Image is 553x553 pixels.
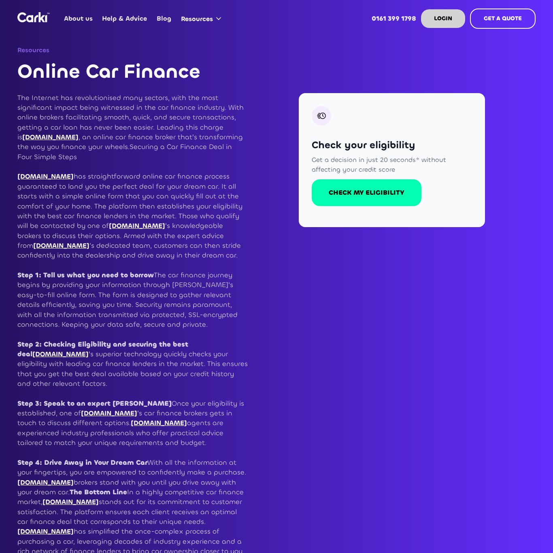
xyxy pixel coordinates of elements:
a: [DOMAIN_NAME] [17,527,74,536]
div: Resources [181,15,213,23]
a: [DOMAIN_NAME] [22,133,79,141]
a: GET A QUOTE [470,9,536,29]
strong: Step 3: Speak to an expert [PERSON_NAME] [17,399,172,408]
a: [DOMAIN_NAME] [33,241,89,250]
a: [DOMAIN_NAME] [109,221,165,230]
div: Resources [176,3,229,34]
a: home [17,12,50,22]
strong: Step 2: Checking Eligibility and securing the best deal [17,340,188,359]
a: Blog [152,3,176,34]
div: Get a decision in just 20 seconds* without affecting your credit score [312,155,472,174]
a: LOGIN [421,9,465,28]
h2: Online Car Finance [17,60,328,83]
a: [DOMAIN_NAME] [32,350,89,358]
a: 0161 399 1798 [367,3,421,34]
a: About us [60,3,98,34]
div: CHECK MY ELIGIBILITY [329,188,404,197]
strong: Step 1: Tell us what you need to borrow [17,271,154,280]
a: [DOMAIN_NAME] [17,172,74,181]
strong: GET A QUOTE [484,15,522,22]
img: Logo [17,12,50,22]
div: Check your eligibility [312,138,472,152]
a: [DOMAIN_NAME] [43,498,99,506]
a: [DOMAIN_NAME] [131,419,187,427]
a: [DOMAIN_NAME] [81,409,137,417]
strong: Step 4: Drive Away in Your Dream Car [17,458,147,467]
div: Resources [17,45,328,55]
a: [DOMAIN_NAME] [17,478,74,487]
strong: LOGIN [434,15,452,22]
strong: 0161 399 1798 [372,14,416,23]
a: CHECK MY ELIGIBILITY [312,179,421,206]
a: Help & Advice [98,3,152,34]
strong: The Bottom Line [70,488,127,497]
